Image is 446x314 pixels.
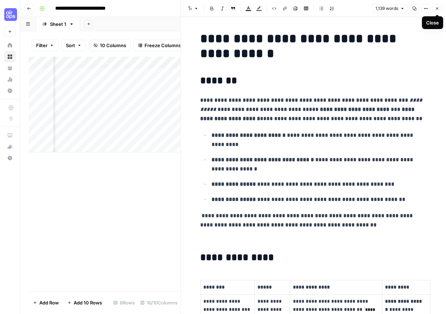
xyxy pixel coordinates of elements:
div: 6 Rows [111,297,137,308]
span: Freeze Columns [145,42,181,49]
button: Help + Support [4,152,16,164]
button: Freeze Columns [134,40,186,51]
button: Sort [61,40,86,51]
button: Workspace: Cohort 5 [4,6,16,23]
button: 1,139 words [372,4,408,13]
button: 10 Columns [89,40,131,51]
div: 10/10 Columns [137,297,180,308]
a: Your Data [4,62,16,74]
button: Filter [32,40,58,51]
span: Sort [66,42,75,49]
span: Filter [36,42,47,49]
a: Browse [4,51,16,62]
a: AirOps Academy [4,130,16,141]
div: Sheet 1 [50,21,66,28]
span: Add 10 Rows [74,299,102,306]
span: 10 Columns [100,42,126,49]
button: What's new? [4,141,16,152]
button: Add Row [29,297,63,308]
a: Sheet 1 [36,17,80,31]
div: What's new? [5,141,15,152]
a: Home [4,40,16,51]
div: Close [426,19,439,26]
a: Settings [4,85,16,96]
span: Add Row [39,299,59,306]
img: Cohort 5 Logo [4,8,17,21]
span: 1,139 words [376,5,398,12]
a: Usage [4,74,16,85]
button: Add 10 Rows [63,297,106,308]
